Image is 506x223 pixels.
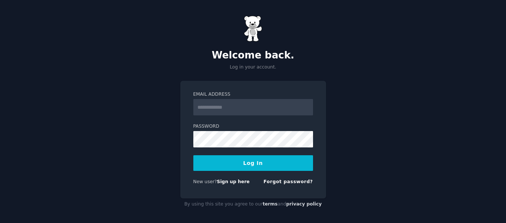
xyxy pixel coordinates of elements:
[244,16,262,42] img: Gummy Bear
[180,198,326,210] div: By using this site you agree to our and
[180,50,326,61] h2: Welcome back.
[286,201,322,207] a: privacy policy
[193,123,313,130] label: Password
[217,179,249,184] a: Sign up here
[193,91,313,98] label: Email Address
[193,179,217,184] span: New user?
[264,179,313,184] a: Forgot password?
[193,155,313,171] button: Log In
[262,201,277,207] a: terms
[180,64,326,71] p: Log in your account.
